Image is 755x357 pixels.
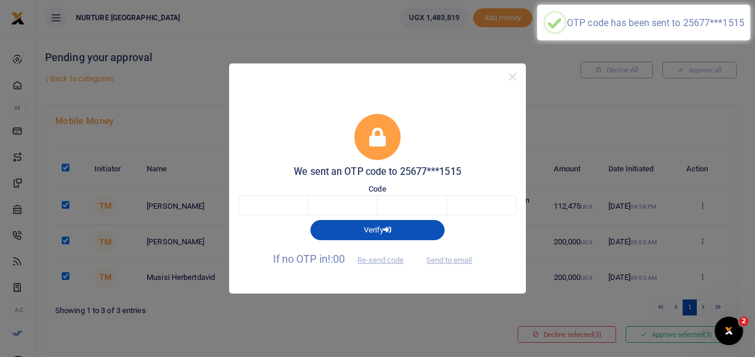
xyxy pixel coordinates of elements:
span: If no OTP in [273,253,414,265]
div: OTP code has been sent to 25677***1515 [567,17,744,28]
span: !:00 [328,253,345,265]
iframe: Intercom live chat [715,317,743,345]
button: Verify [310,220,445,240]
button: Close [504,68,521,85]
h5: We sent an OTP code to 25677***1515 [239,166,516,178]
span: 2 [739,317,748,326]
label: Code [369,183,386,195]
